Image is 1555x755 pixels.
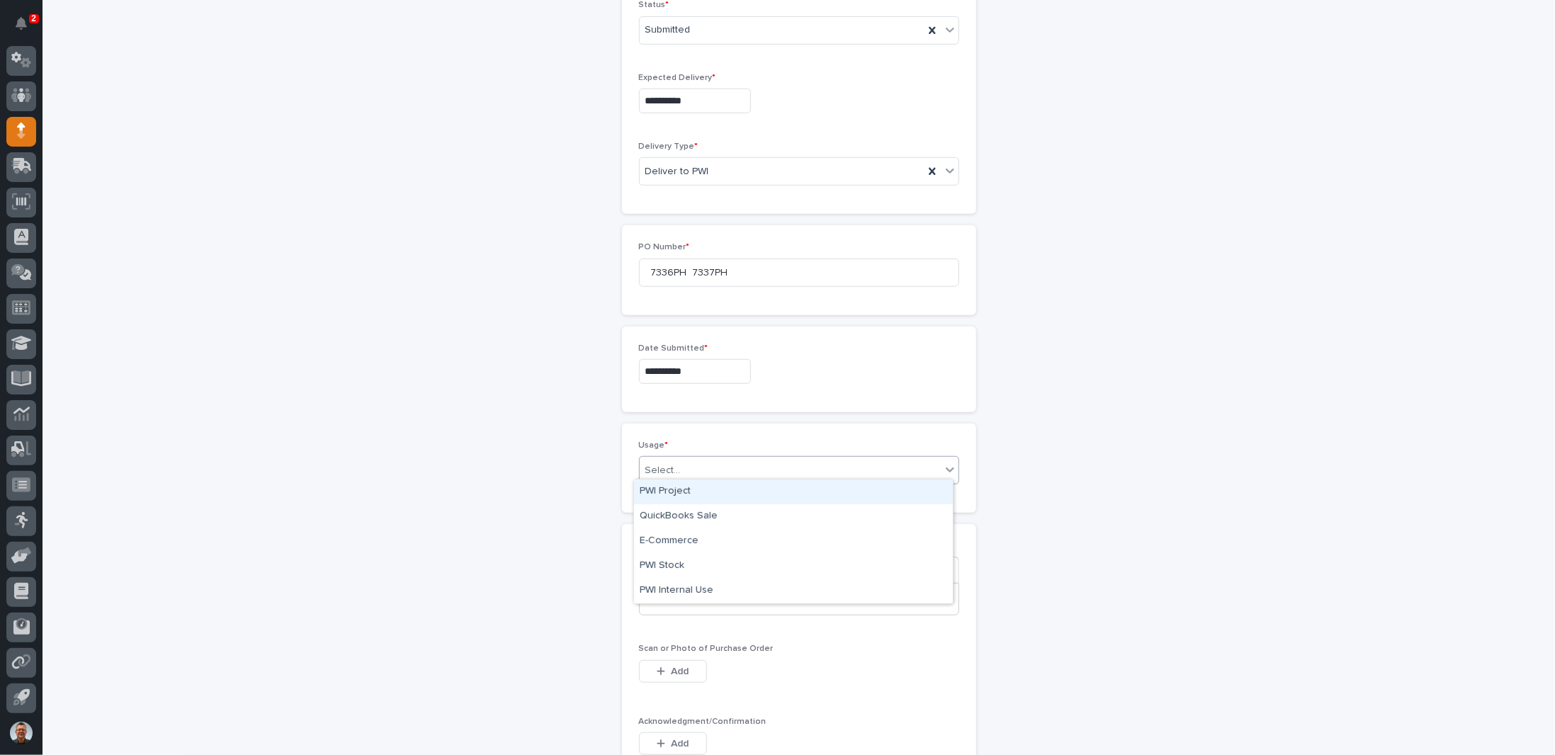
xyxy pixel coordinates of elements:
[18,17,36,40] div: Notifications2
[639,74,716,82] span: Expected Delivery
[6,8,36,38] button: Notifications
[634,579,953,603] div: PWI Internal Use
[639,717,767,726] span: Acknowledgment/Confirmation
[645,23,691,38] span: Submitted
[31,13,36,23] p: 2
[645,463,681,478] div: Select...
[639,441,669,450] span: Usage
[639,344,708,353] span: Date Submitted
[6,718,36,748] button: users-avatar
[639,1,669,9] span: Status
[645,164,709,179] span: Deliver to PWI
[639,732,707,755] button: Add
[634,504,953,529] div: QuickBooks Sale
[639,660,707,683] button: Add
[671,666,689,676] span: Add
[639,645,774,653] span: Scan or Photo of Purchase Order
[634,529,953,554] div: E-Commerce
[639,243,690,251] span: PO Number
[639,142,699,151] span: Delivery Type
[634,554,953,579] div: PWI Stock
[634,479,953,504] div: PWI Project
[671,739,689,749] span: Add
